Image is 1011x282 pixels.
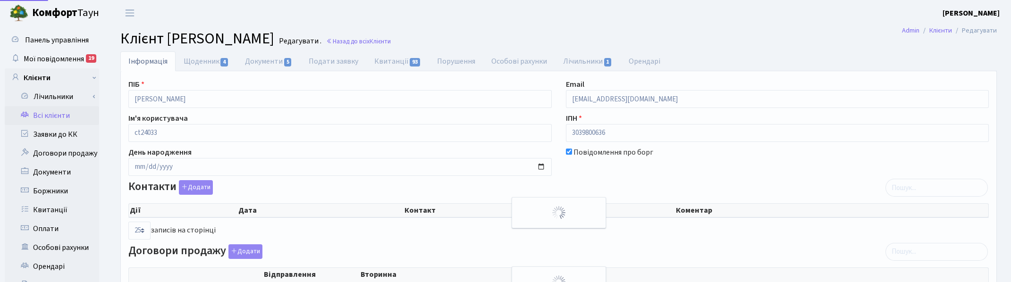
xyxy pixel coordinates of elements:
a: Квитанції [366,51,429,71]
span: 1 [604,58,612,66]
a: Оплати [5,219,99,238]
span: Таун [32,5,99,21]
a: Щоденник [176,51,237,71]
a: Договори продажу [5,144,99,163]
a: Клієнти [929,25,952,35]
a: Додати [226,242,262,259]
a: Орендарі [5,257,99,276]
span: 5 [284,58,292,66]
label: ПІБ [128,79,144,90]
a: Боржники [5,182,99,200]
a: Порушення [429,51,483,71]
b: [PERSON_NAME] [943,8,1000,18]
input: Пошук... [885,243,988,261]
button: Договори продажу [228,244,262,259]
span: Клієнт [PERSON_NAME] [120,28,274,50]
a: Документи [237,51,300,71]
label: Повідомлення про борг [573,147,653,158]
label: Ім'я користувача [128,113,188,124]
img: logo.png [9,4,28,23]
a: [PERSON_NAME] [943,8,1000,19]
label: ІПН [566,113,582,124]
label: Email [566,79,584,90]
a: Клієнти [5,68,99,87]
span: Панель управління [25,35,89,45]
li: Редагувати [952,25,997,36]
nav: breadcrumb [888,21,1011,41]
label: Договори продажу [128,244,262,259]
small: Редагувати . [277,37,321,46]
a: Лічильники [11,87,99,106]
div: 19 [86,54,96,63]
a: Заявки до КК [5,125,99,144]
a: Інформація [120,51,176,71]
a: Орендарі [621,51,668,71]
a: Подати заявку [301,51,366,71]
button: Переключити навігацію [118,5,142,21]
label: Контакти [128,180,213,195]
span: Клієнти [370,37,391,46]
a: Мої повідомлення19 [5,50,99,68]
a: Особові рахунки [5,238,99,257]
a: Особові рахунки [483,51,555,71]
a: Додати [177,179,213,195]
label: День народження [128,147,192,158]
a: Всі клієнти [5,106,99,125]
input: Пошук... [885,179,988,197]
button: Контакти [179,180,213,195]
a: Назад до всіхКлієнти [326,37,391,46]
th: Дії [129,204,237,217]
a: Admin [902,25,919,35]
span: 93 [410,58,420,66]
label: записів на сторінці [128,222,216,240]
select: записів на сторінці [128,222,151,240]
a: Панель управління [5,31,99,50]
b: Комфорт [32,5,77,20]
th: Коментар [675,204,988,217]
img: Обробка... [551,205,566,220]
span: 4 [220,58,228,66]
th: Контакт [404,204,674,217]
a: Квитанції [5,200,99,219]
a: Лічильники [555,51,620,71]
th: Дата [237,204,404,217]
a: Документи [5,163,99,182]
span: Мої повідомлення [24,54,84,64]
